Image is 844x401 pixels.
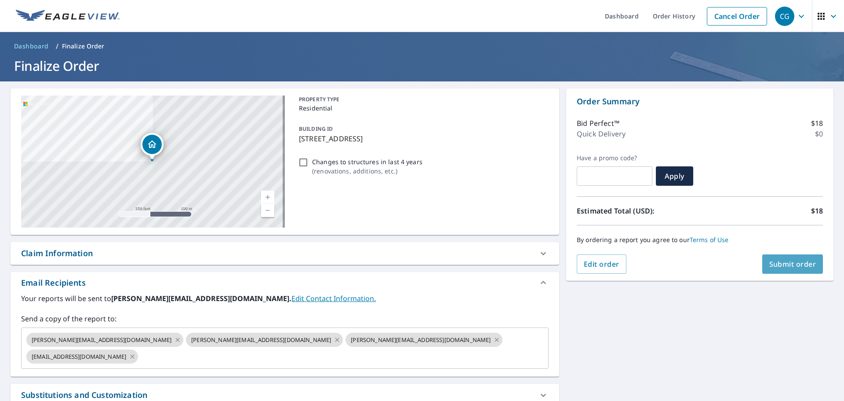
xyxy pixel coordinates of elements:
[577,129,626,139] p: Quick Delivery
[21,293,549,304] label: Your reports will be sent to
[11,57,833,75] h1: Finalize Order
[312,157,422,166] p: Changes to structures in last 4 years
[26,333,183,347] div: [PERSON_NAME][EMAIL_ADDRESS][DOMAIN_NAME]
[663,171,686,181] span: Apply
[62,42,105,51] p: Finalize Order
[346,333,502,347] div: [PERSON_NAME][EMAIL_ADDRESS][DOMAIN_NAME]
[577,254,626,274] button: Edit order
[141,133,164,160] div: Dropped pin, building 1, Residential property, 1500 SW 187th Ter Pembroke Pines, FL 33029
[577,206,700,216] p: Estimated Total (USD):
[299,96,545,103] p: PROPERTY TYPE
[26,353,131,361] span: [EMAIL_ADDRESS][DOMAIN_NAME]
[312,166,422,176] p: ( renovations, additions, etc. )
[11,272,559,293] div: Email Recipients
[690,235,729,244] a: Terms of Use
[21,277,86,289] div: Email Recipients
[811,206,823,216] p: $18
[299,103,545,113] p: Residential
[811,118,823,129] p: $18
[299,125,333,132] p: BUILDING ID
[186,336,336,344] span: [PERSON_NAME][EMAIL_ADDRESS][DOMAIN_NAME]
[577,118,619,129] p: Bid Perfect™
[11,39,52,53] a: Dashboard
[21,389,147,401] div: Substitutions and Customization
[346,336,496,344] span: [PERSON_NAME][EMAIL_ADDRESS][DOMAIN_NAME]
[11,242,559,265] div: Claim Information
[14,42,49,51] span: Dashboard
[775,7,794,26] div: CG
[186,333,343,347] div: [PERSON_NAME][EMAIL_ADDRESS][DOMAIN_NAME]
[299,133,545,144] p: [STREET_ADDRESS]
[707,7,767,26] a: Cancel Order
[11,39,833,53] nav: breadcrumb
[21,313,549,324] label: Send a copy of the report to:
[577,96,823,107] p: Order Summary
[769,259,816,269] span: Submit order
[111,294,291,303] b: [PERSON_NAME][EMAIL_ADDRESS][DOMAIN_NAME].
[584,259,619,269] span: Edit order
[291,294,376,303] a: EditContactInfo
[56,41,58,52] li: /
[656,166,693,186] button: Apply
[577,236,823,244] p: By ordering a report you agree to our
[815,129,823,139] p: $0
[26,336,177,344] span: [PERSON_NAME][EMAIL_ADDRESS][DOMAIN_NAME]
[577,154,652,162] label: Have a promo code?
[26,349,138,364] div: [EMAIL_ADDRESS][DOMAIN_NAME]
[21,247,93,259] div: Claim Information
[261,204,274,217] a: Current Level 17, Zoom Out
[762,254,823,274] button: Submit order
[261,191,274,204] a: Current Level 17, Zoom In
[16,10,120,23] img: EV Logo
